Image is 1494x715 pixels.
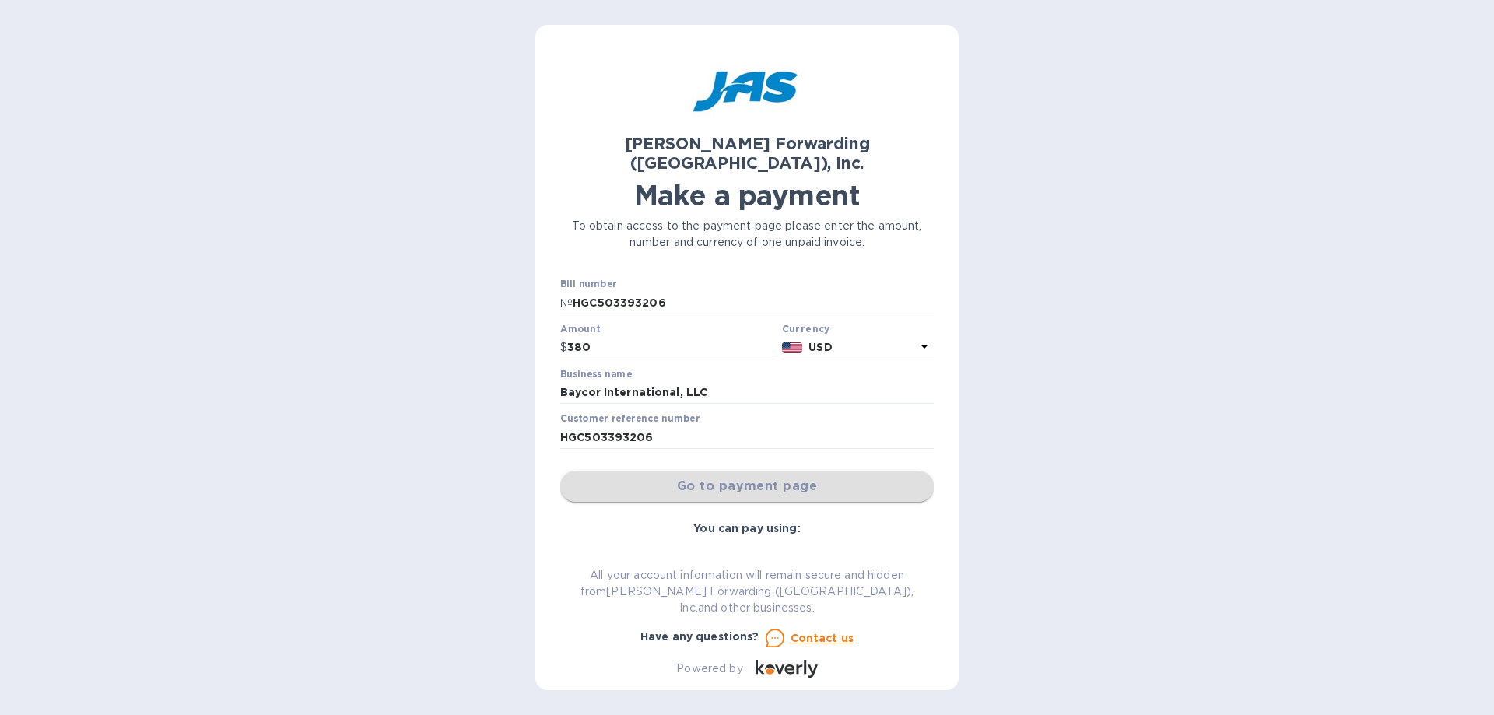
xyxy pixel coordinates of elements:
[782,342,803,353] img: USD
[808,341,832,353] b: USD
[560,179,934,212] h1: Make a payment
[560,324,600,334] label: Amount
[791,632,854,644] u: Contact us
[560,567,934,616] p: All your account information will remain secure and hidden from [PERSON_NAME] Forwarding ([GEOGRA...
[640,630,759,643] b: Have any questions?
[676,661,742,677] p: Powered by
[693,522,800,534] b: You can pay using:
[560,370,632,379] label: Business name
[560,218,934,251] p: To obtain access to the payment page please enter the amount, number and currency of one unpaid i...
[560,280,616,289] label: Bill number
[782,323,830,335] b: Currency
[560,295,573,311] p: №
[560,339,567,356] p: $
[573,291,934,314] input: Enter bill number
[560,415,700,424] label: Customer reference number
[625,134,870,173] b: [PERSON_NAME] Forwarding ([GEOGRAPHIC_DATA]), Inc.
[560,426,934,449] input: Enter customer reference number
[560,381,934,405] input: Enter business name
[567,336,776,359] input: 0.00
